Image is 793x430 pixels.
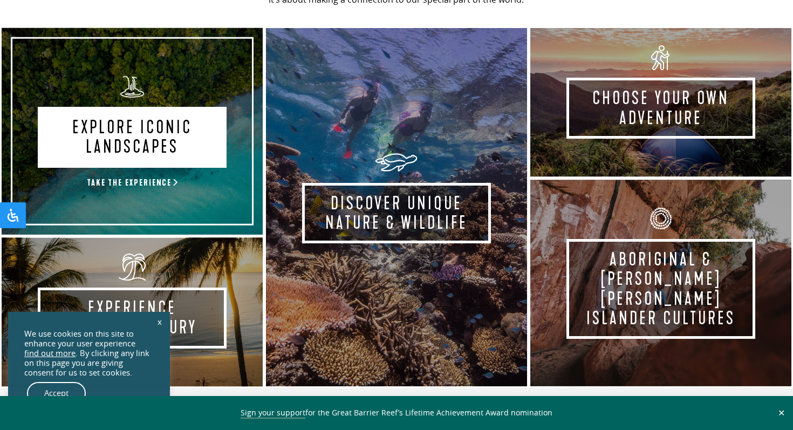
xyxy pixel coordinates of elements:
[775,408,788,418] button: Close
[529,26,793,178] a: Choose your own adventure
[24,329,154,378] div: We use cookies on this site to enhance your user experience . By clicking any link on this page y...
[6,209,19,222] svg: Open Accessibility Panel
[264,26,529,388] a: Discover Unique Nature & Wildlife
[241,407,552,419] span: for the Great Barrier Reef’s Lifetime Achievement Award nomination
[529,178,793,388] a: Aboriginal & [PERSON_NAME] [PERSON_NAME] Islander Cultures
[24,349,76,358] a: find out more
[27,382,86,405] a: Accept
[241,407,305,419] a: Sign your support
[152,310,167,333] a: x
